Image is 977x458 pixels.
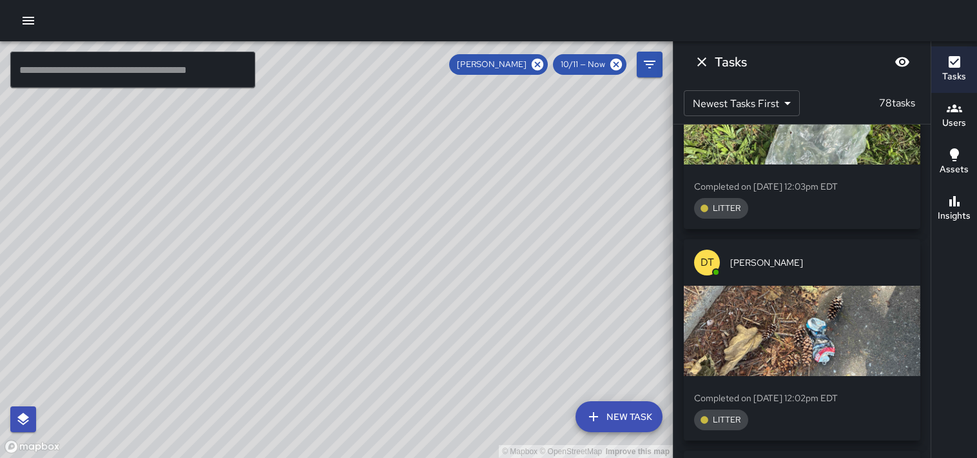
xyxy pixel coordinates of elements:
[715,52,747,72] h6: Tasks
[705,202,748,215] span: LITTER
[689,49,715,75] button: Dismiss
[684,239,920,441] button: DT[PERSON_NAME]Completed on [DATE] 12:02pm EDTLITTER
[942,70,966,84] h6: Tasks
[705,413,748,426] span: LITTER
[938,209,971,223] h6: Insights
[553,58,613,71] span: 10/11 — Now
[931,46,977,93] button: Tasks
[701,255,714,270] p: DT
[931,139,977,186] button: Assets
[931,186,977,232] button: Insights
[576,401,663,432] button: New Task
[684,28,920,229] button: DT[PERSON_NAME]Completed on [DATE] 12:03pm EDTLITTER
[889,49,915,75] button: Blur
[874,95,920,111] p: 78 tasks
[694,180,910,193] p: Completed on [DATE] 12:03pm EDT
[449,58,534,71] span: [PERSON_NAME]
[942,116,966,130] h6: Users
[449,54,548,75] div: [PERSON_NAME]
[730,256,910,269] span: [PERSON_NAME]
[553,54,626,75] div: 10/11 — Now
[931,93,977,139] button: Users
[684,90,800,116] div: Newest Tasks First
[694,392,910,404] p: Completed on [DATE] 12:02pm EDT
[637,52,663,77] button: Filters
[940,163,969,177] h6: Assets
